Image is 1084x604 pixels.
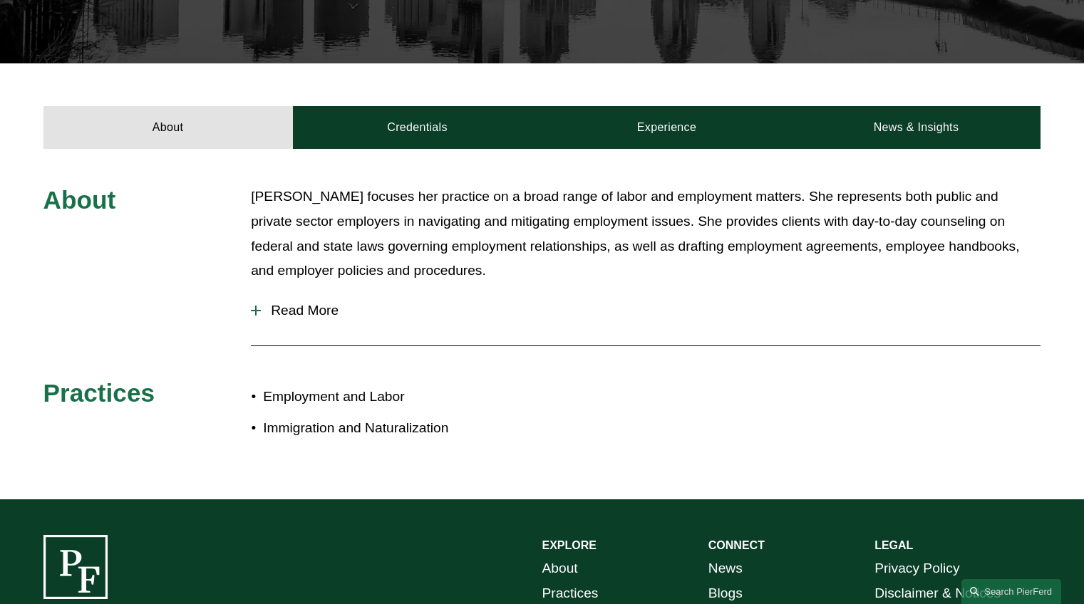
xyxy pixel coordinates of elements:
a: News & Insights [791,106,1041,149]
a: About [542,556,578,581]
span: About [43,186,116,214]
p: Employment and Labor [263,385,542,410]
a: Credentials [293,106,542,149]
strong: LEGAL [874,539,913,551]
strong: EXPLORE [542,539,597,551]
a: About [43,106,293,149]
span: Practices [43,379,155,407]
a: News [708,556,743,581]
a: Experience [542,106,792,149]
p: Immigration and Naturalization [263,416,542,441]
a: Privacy Policy [874,556,959,581]
span: Read More [261,303,1041,318]
button: Read More [251,292,1041,329]
a: Search this site [961,579,1061,604]
strong: CONNECT [708,539,765,551]
p: [PERSON_NAME] focuses her practice on a broad range of labor and employment matters. She represen... [251,184,1041,283]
